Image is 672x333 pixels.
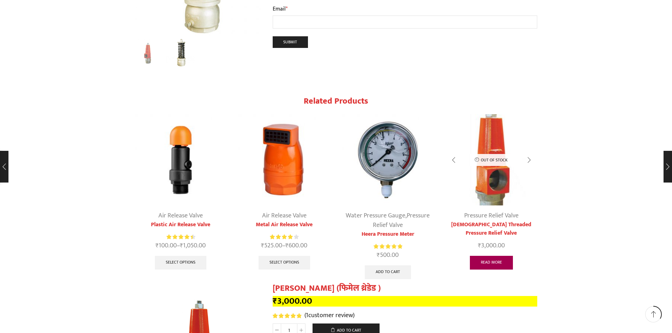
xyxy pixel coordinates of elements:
div: Rated 5.00 out of 5 [374,243,402,250]
div: 3 / 4 [338,111,438,284]
h1: [PERSON_NAME] (फिमेल थ्रेडेड ) [273,283,537,294]
bdi: 3,000.00 [273,294,312,308]
label: Email [273,5,537,14]
a: Select options for “Plastic Air Release Valve” [155,256,206,270]
span: Rated out of 5 based on customer rating [273,313,301,318]
bdi: 100.00 [156,240,177,251]
bdi: 525.00 [261,240,282,251]
span: – [135,241,227,251]
a: Read more about “Male Threaded Pressure Relief Valve” [470,256,513,270]
span: 1 [273,313,303,318]
span: Related products [304,94,368,108]
img: Female threaded pressure relief valve [133,39,163,68]
div: Rated 4.14 out of 5 [270,233,298,241]
a: Water Pressure Gauge [346,210,405,221]
a: [DEMOGRAPHIC_DATA] Threaded Pressure Relief Valve [446,221,537,238]
input: Submit [273,36,308,48]
div: 1 / 4 [131,111,231,274]
a: Spriing Prussure Relif Vavle [166,38,195,67]
span: ₹ [478,240,481,251]
li: 2 / 2 [166,39,195,67]
li: 1 / 2 [133,39,163,67]
span: ₹ [261,240,264,251]
img: Metal Air Release Valve [238,114,330,206]
img: Spriing-Prussure-Relif-Vavle [166,38,195,67]
div: 4 / 4 [441,111,541,274]
div: Rated 4.57 out of 5 [167,233,195,241]
a: Female Threaded Pressure Relief Valve [133,39,163,68]
a: Add to cart: “Heera Pressure Meter” [365,265,411,279]
img: Plastic Air Release Valve [135,114,227,206]
span: ₹ [156,240,159,251]
a: Air Release Valve [158,210,203,221]
a: (1customer review) [304,311,355,320]
span: Rated out of 5 [270,233,293,241]
a: Metal Air Release Valve [238,221,330,229]
span: ₹ [180,240,183,251]
img: Heera Pressure Meter [342,114,434,206]
span: Rated out of 5 [167,233,193,241]
bdi: 500.00 [377,250,399,260]
span: 1 [306,310,308,321]
p: Out of stock [470,154,513,166]
span: ₹ [285,240,289,251]
div: 2 / 4 [234,111,334,274]
a: Heera Pressure Meter [342,230,434,239]
div: Rated 5.00 out of 5 [273,313,301,318]
span: ₹ [273,294,277,308]
bdi: 1,050.00 [180,240,206,251]
bdi: 600.00 [285,240,307,251]
span: – [238,241,330,251]
span: Rated out of 5 [374,243,402,250]
a: Air Release Valve [262,210,307,221]
a: Select options for “Metal Air Release Valve” [259,256,310,270]
bdi: 3,000.00 [478,240,505,251]
span: ₹ [377,250,380,260]
img: male threaded pressure relief valve [446,114,537,206]
div: , [342,211,434,230]
a: Pressure Relief Valve [464,210,519,221]
a: Plastic Air Release Valve [135,221,227,229]
a: Pressure Relief Valve [373,210,430,230]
